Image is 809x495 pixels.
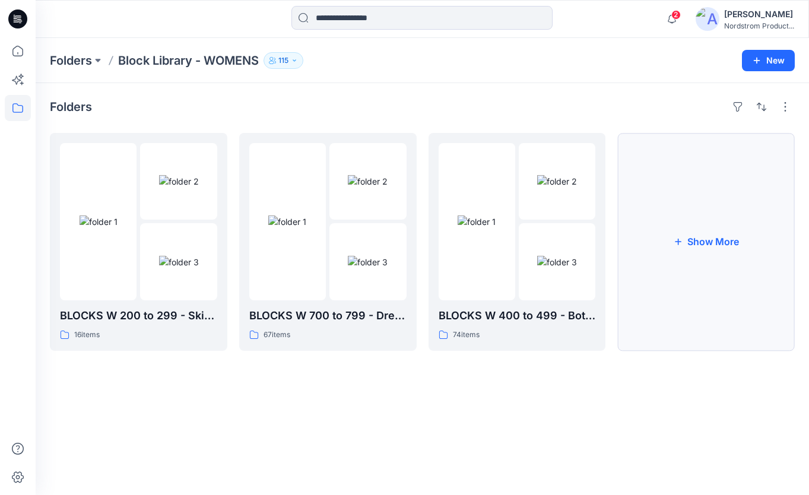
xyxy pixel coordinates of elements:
p: BLOCKS W 200 to 299 - Skirts, skorts, 1/2 Slip, Full Slip [60,307,217,324]
p: Block Library - WOMENS [118,52,259,69]
a: folder 1folder 2folder 3BLOCKS W 200 to 299 - Skirts, skorts, 1/2 Slip, Full Slip16items [50,133,227,351]
h4: Folders [50,100,92,114]
div: [PERSON_NAME] [724,7,794,21]
button: Show More [617,133,795,351]
p: 115 [278,54,288,67]
button: 115 [264,52,303,69]
img: avatar [696,7,719,31]
span: 2 [671,10,681,20]
a: Folders [50,52,92,69]
a: folder 1folder 2folder 3BLOCKS W 400 to 499 - Bottoms, Shorts74items [429,133,606,351]
button: New [742,50,795,71]
img: folder 2 [348,175,388,188]
p: 74 items [453,329,480,341]
img: folder 1 [458,215,496,228]
p: 67 items [264,329,290,341]
img: folder 2 [537,175,577,188]
p: BLOCKS W 700 to 799 - Dresses, Cami's, Gowns, Chemise [249,307,407,324]
img: folder 1 [268,215,306,228]
p: 16 items [74,329,100,341]
img: folder 3 [348,256,388,268]
div: Nordstrom Product... [724,21,794,30]
img: folder 3 [537,256,577,268]
img: folder 1 [80,215,118,228]
img: folder 2 [159,175,199,188]
a: folder 1folder 2folder 3BLOCKS W 700 to 799 - Dresses, Cami's, Gowns, Chemise67items [239,133,417,351]
img: folder 3 [159,256,199,268]
p: BLOCKS W 400 to 499 - Bottoms, Shorts [439,307,596,324]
